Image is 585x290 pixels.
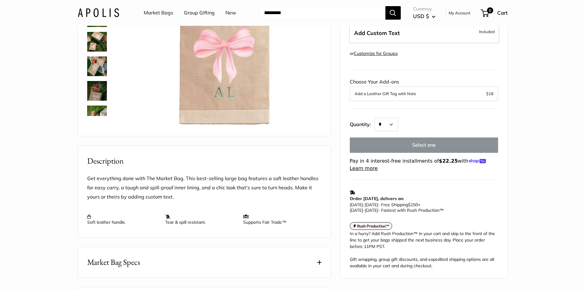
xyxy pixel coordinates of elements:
[350,202,363,207] span: [DATE]
[87,106,107,125] img: Market Bag in Natural with Rose Bow by Amy Logsdon
[78,247,331,277] button: Market Bag Specs
[357,224,389,228] strong: Rush Production™
[86,80,108,102] a: Market Bag in Natural with Rose Bow by Amy Logsdon
[86,104,108,126] a: Market Bag in Natural with Rose Bow by Amy Logsdon
[243,214,315,225] p: Supports Fair Trade™
[259,6,385,20] input: Search...
[486,91,493,96] span: $18
[78,8,119,17] img: Apolis
[87,155,322,167] h2: Description
[350,137,498,153] button: Select one
[413,13,429,19] span: USD $
[350,207,444,213] span: - Fastest with Rush Production™
[87,32,107,52] img: Market Bag in Natural with Rose Bow by Amy Logsdon
[497,10,508,16] span: Cart
[413,5,435,13] span: Currency
[165,214,237,225] p: Tear & spill resistant.
[354,51,398,56] a: Customize for Groups
[87,174,322,202] p: Get everything done with The Market Bag. This best-selling large bag features a soft leather hand...
[365,202,378,207] span: [DATE]
[350,230,498,269] div: In a hurry? Add Rush Production™ in your cart and skip to the front of the line to get your bags ...
[355,90,493,97] button: Add a Leather Gift Tag with Note
[144,8,173,17] a: Market Bags
[225,8,236,17] a: New
[481,8,508,18] a: 0 Cart
[86,55,108,77] a: Market Bag in Natural with Rose Bow by Amy Logsdon
[363,207,365,213] span: -
[385,6,401,20] button: Search
[487,7,493,14] span: 0
[349,23,499,43] label: Add Custom Text
[350,202,495,213] p: - Free Shipping +
[365,207,378,213] span: [DATE]
[413,11,435,21] button: USD $
[350,196,404,201] strong: Order [DATE], delivers on:
[350,49,398,58] div: or
[479,28,495,35] span: Included
[87,256,140,268] span: Market Bag Specs
[363,202,365,207] span: -
[408,202,418,207] span: $150
[354,29,400,37] span: Add Custom Text
[87,81,107,101] img: Market Bag in Natural with Rose Bow by Amy Logsdon
[449,9,470,17] a: My Account
[350,116,375,131] label: Quantity:
[184,8,215,17] a: Group Gifting
[350,77,498,101] div: Choose Your Add-ons
[87,214,159,225] p: Soft leather handle.
[350,207,363,213] span: [DATE]
[87,56,107,76] img: Market Bag in Natural with Rose Bow by Amy Logsdon
[86,31,108,53] a: Market Bag in Natural with Rose Bow by Amy Logsdon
